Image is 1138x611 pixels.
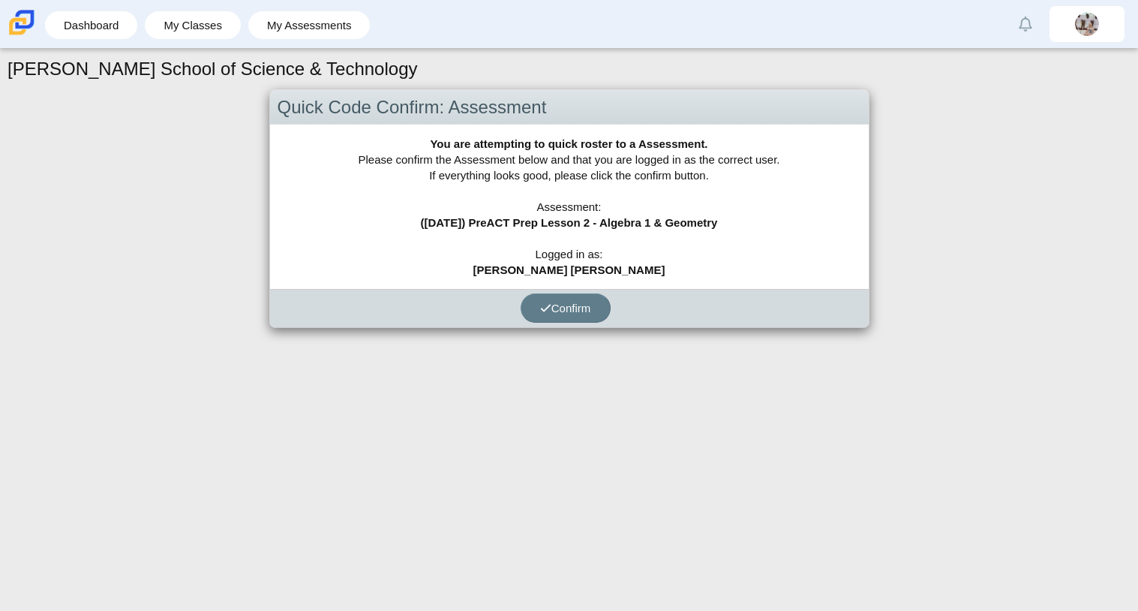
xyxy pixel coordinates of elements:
a: Alerts [1009,8,1042,41]
a: Carmen School of Science & Technology [6,28,38,41]
b: ([DATE]) PreACT Prep Lesson 2 - Algebra 1 & Geometry [421,216,718,229]
a: kevin.sanchezavina.vzEcgi [1049,6,1124,42]
img: Carmen School of Science & Technology [6,7,38,38]
a: My Assessments [256,11,363,39]
h1: [PERSON_NAME] School of Science & Technology [8,56,418,82]
div: Quick Code Confirm: Assessment [270,90,869,125]
button: Confirm [521,293,611,323]
b: You are attempting to quick roster to a Assessment. [430,137,707,150]
div: Please confirm the Assessment below and that you are logged in as the correct user. If everything... [270,125,869,289]
img: kevin.sanchezavina.vzEcgi [1075,12,1099,36]
b: [PERSON_NAME] [PERSON_NAME] [473,263,665,276]
a: My Classes [152,11,233,39]
span: Confirm [540,302,591,315]
a: Dashboard [53,11,130,39]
